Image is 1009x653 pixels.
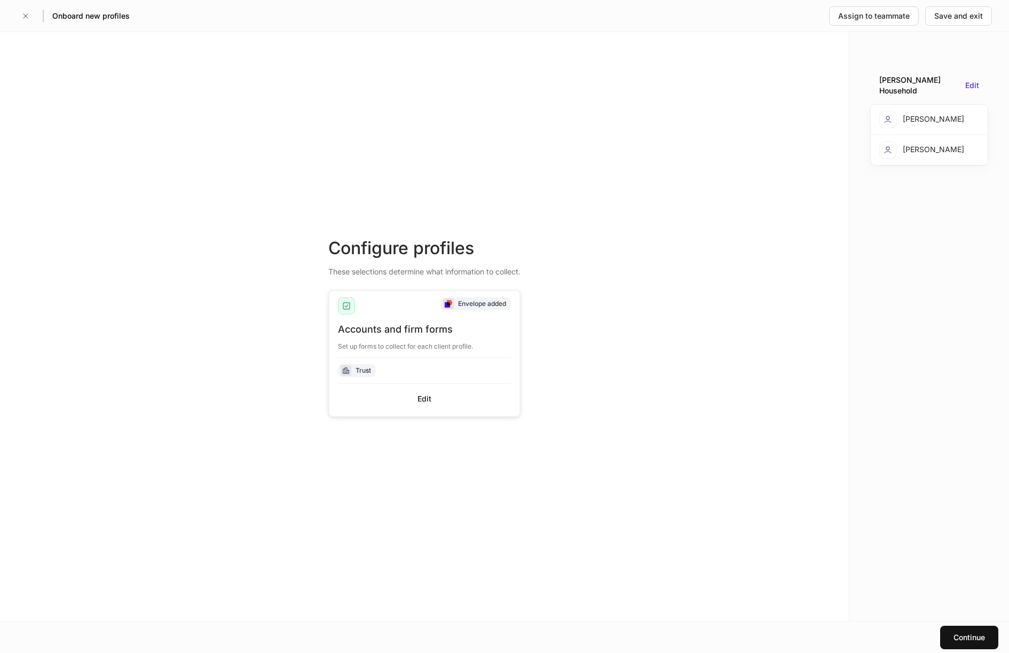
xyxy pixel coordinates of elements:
div: These selections determine what information to collect. [328,260,521,277]
h5: Onboard new profiles [52,11,130,21]
div: Set up forms to collect for each client profile. [338,336,511,351]
div: Continue [953,632,985,643]
button: Save and exit [925,6,992,26]
div: Accounts and firm forms [338,323,511,336]
button: Continue [940,626,998,649]
div: [PERSON_NAME] [879,141,964,159]
button: Edit [338,390,511,407]
div: Configure profiles [328,237,521,260]
div: [PERSON_NAME] Household [879,75,961,96]
div: Envelope added [458,298,506,309]
button: Assign to teammate [829,6,919,26]
div: [PERSON_NAME] [879,111,964,128]
div: Edit [417,394,431,404]
div: Save and exit [934,11,983,21]
div: Assign to teammate [838,11,910,21]
div: Trust [356,365,371,375]
button: Edit [965,80,979,91]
